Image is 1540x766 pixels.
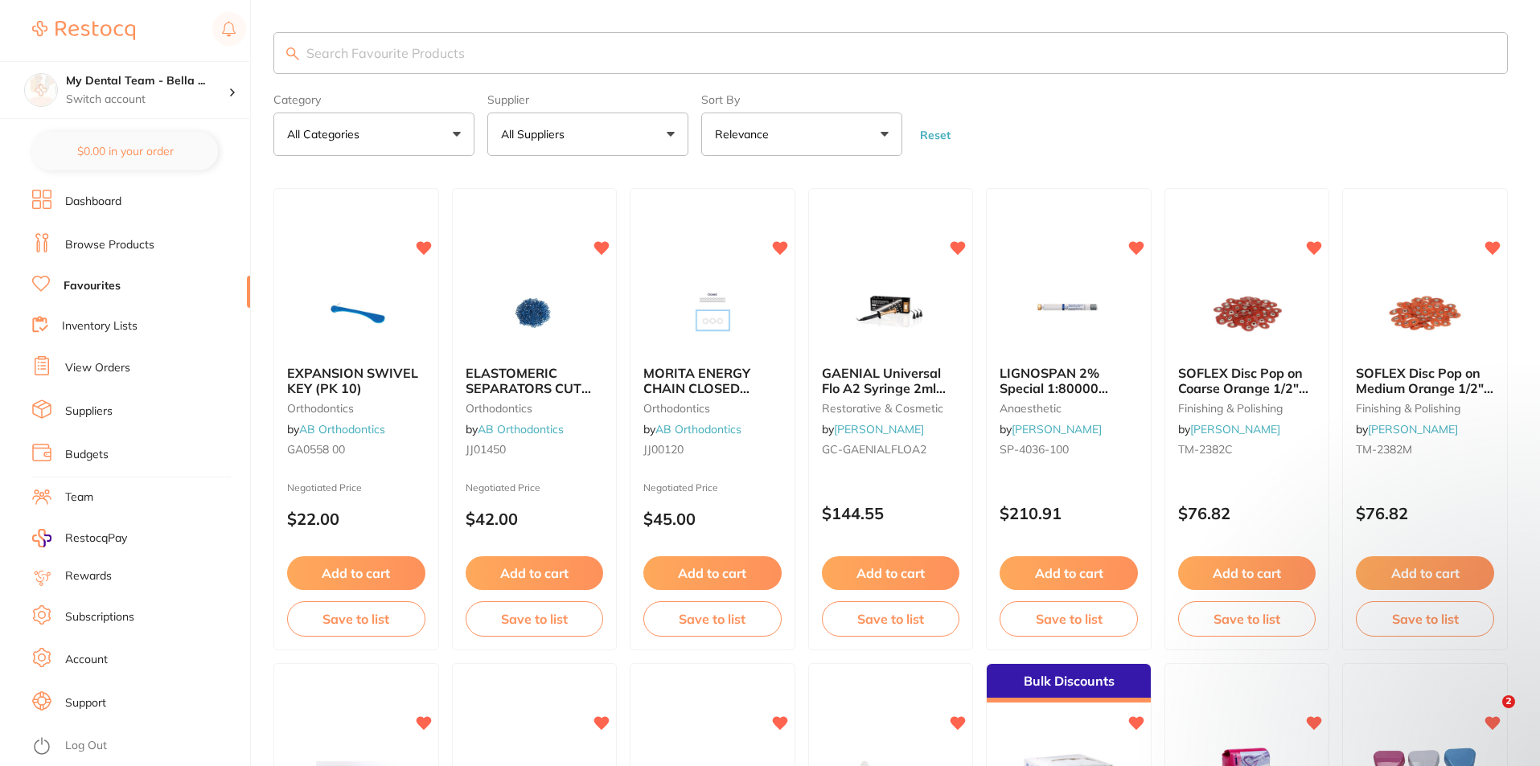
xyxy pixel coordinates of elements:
[643,482,782,494] small: Negotiated Price
[466,442,506,457] span: JJ01450
[64,278,121,294] a: Favourites
[838,272,942,353] img: GAENIAL Universal Flo A2 Syringe 2ml Dispenser Tipsx20
[822,422,924,436] span: by
[1368,422,1458,436] a: [PERSON_NAME]
[65,194,121,210] a: Dashboard
[1000,556,1138,590] button: Add to cart
[62,318,138,334] a: Inventory Lists
[643,510,782,528] p: $45.00
[32,529,51,547] img: RestocqPay
[834,422,924,436] a: [PERSON_NAME]
[1016,272,1121,353] img: LIGNOSPAN 2% Special 1:80000 adrenalin 2.2ml 2xBox 50 Blue
[466,601,604,637] button: Save to list
[655,422,741,436] a: AB Orthodontics
[1502,695,1515,708] span: 2
[304,272,409,353] img: EXPANSION SWIVEL KEY (PK 10)
[1000,422,1102,436] span: by
[1178,366,1316,395] b: SOFLEX Disc Pop on Coarse Orange 1/2" 12.7mm Pack of 85
[643,422,741,436] span: by
[287,126,366,142] p: All Categories
[822,366,960,395] b: GAENIAL Universal Flo A2 Syringe 2ml Dispenser Tipsx20
[822,556,960,590] button: Add to cart
[478,422,564,436] a: AB Orthodontics
[1178,422,1280,436] span: by
[287,482,425,494] small: Negotiated Price
[25,74,57,106] img: My Dental Team - Bella Vista
[287,442,345,457] span: GA0558 00
[1178,402,1316,415] small: finishing & polishing
[822,402,960,415] small: restorative & cosmetic
[701,93,902,106] label: Sort By
[487,93,688,106] label: Supplier
[287,422,385,436] span: by
[466,482,604,494] small: Negotiated Price
[1178,504,1316,522] p: $76.82
[1178,365,1308,411] span: SOFLEX Disc Pop on Coarse Orange 1/2" 12.7mm Pack of 85
[466,556,604,590] button: Add to cart
[66,73,228,89] h4: My Dental Team - Bella Vista
[1012,422,1102,436] a: [PERSON_NAME]
[660,272,765,353] img: MORITA ENERGY CHAIN CLOSED CLEAR
[32,12,135,49] a: Restocq Logo
[1000,366,1138,395] b: LIGNOSPAN 2% Special 1:80000 adrenalin 2.2ml 2xBox 50 Blue
[65,360,130,376] a: View Orders
[1178,442,1233,457] span: TM-2382C
[501,126,571,142] p: All Suppliers
[65,652,108,668] a: Account
[65,530,127,547] span: RestocqPay
[287,365,418,395] span: EXPANSION SWIVEL KEY (PK 10)
[32,21,135,40] img: Restocq Logo
[1356,366,1494,395] b: SOFLEX Disc Pop on Medium Orange 1/2" 12.7mm Pack of 85
[987,664,1151,703] div: Bulk Discounts
[65,609,134,625] a: Subscriptions
[1000,442,1069,457] span: SP-4036-100
[1178,556,1316,590] button: Add to cart
[643,366,782,395] b: MORITA ENERGY CHAIN CLOSED CLEAR
[1000,402,1138,415] small: anaesthetic
[66,92,228,108] p: Switch account
[65,490,93,506] a: Team
[482,272,586,353] img: ELASTOMERIC SEPARATORS CUT BLUE (PK 1000)
[822,365,946,411] span: GAENIAL Universal Flo A2 Syringe 2ml Dispenser Tipsx20
[1190,422,1280,436] a: [PERSON_NAME]
[65,447,109,463] a: Budgets
[273,93,474,106] label: Category
[1000,601,1138,637] button: Save to list
[487,113,688,156] button: All Suppliers
[466,402,604,415] small: orthodontics
[822,442,926,457] span: GC-GAENIALFLOA2
[1000,504,1138,522] p: $210.91
[273,32,1508,74] input: Search Favourite Products
[822,601,960,637] button: Save to list
[1356,556,1494,590] button: Add to cart
[643,556,782,590] button: Add to cart
[466,510,604,528] p: $42.00
[1373,272,1477,353] img: SOFLEX Disc Pop on Medium Orange 1/2" 12.7mm Pack of 85
[1218,602,1540,723] iframe: Intercom notifications message
[1356,365,1493,411] span: SOFLEX Disc Pop on Medium Orange 1/2" 12.7mm Pack of 85
[65,403,113,420] a: Suppliers
[287,556,425,590] button: Add to cart
[287,402,425,415] small: orthodontics
[643,402,782,415] small: orthodontics
[915,128,955,142] button: Reset
[466,365,591,411] span: ELASTOMERIC SEPARATORS CUT BLUE (PK 1000)
[643,442,684,457] span: JJ00120
[1469,695,1508,734] iframe: Intercom live chat
[1356,402,1494,415] small: finishing & polishing
[287,366,425,395] b: EXPANSION SWIVEL KEY (PK 10)
[1356,504,1494,522] p: $76.82
[643,365,750,411] span: MORITA ENERGY CHAIN CLOSED CLEAR
[32,734,245,760] button: Log Out
[299,422,385,436] a: AB Orthodontics
[466,422,564,436] span: by
[701,113,902,156] button: Relevance
[273,113,474,156] button: All Categories
[287,601,425,637] button: Save to list
[1356,442,1412,457] span: TM-2382M
[65,738,107,754] a: Log Out
[65,237,154,253] a: Browse Products
[1000,365,1125,425] span: LIGNOSPAN 2% Special 1:80000 [MEDICAL_DATA] 2.2ml 2xBox 50 Blue
[1178,601,1316,637] button: Save to list
[643,601,782,637] button: Save to list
